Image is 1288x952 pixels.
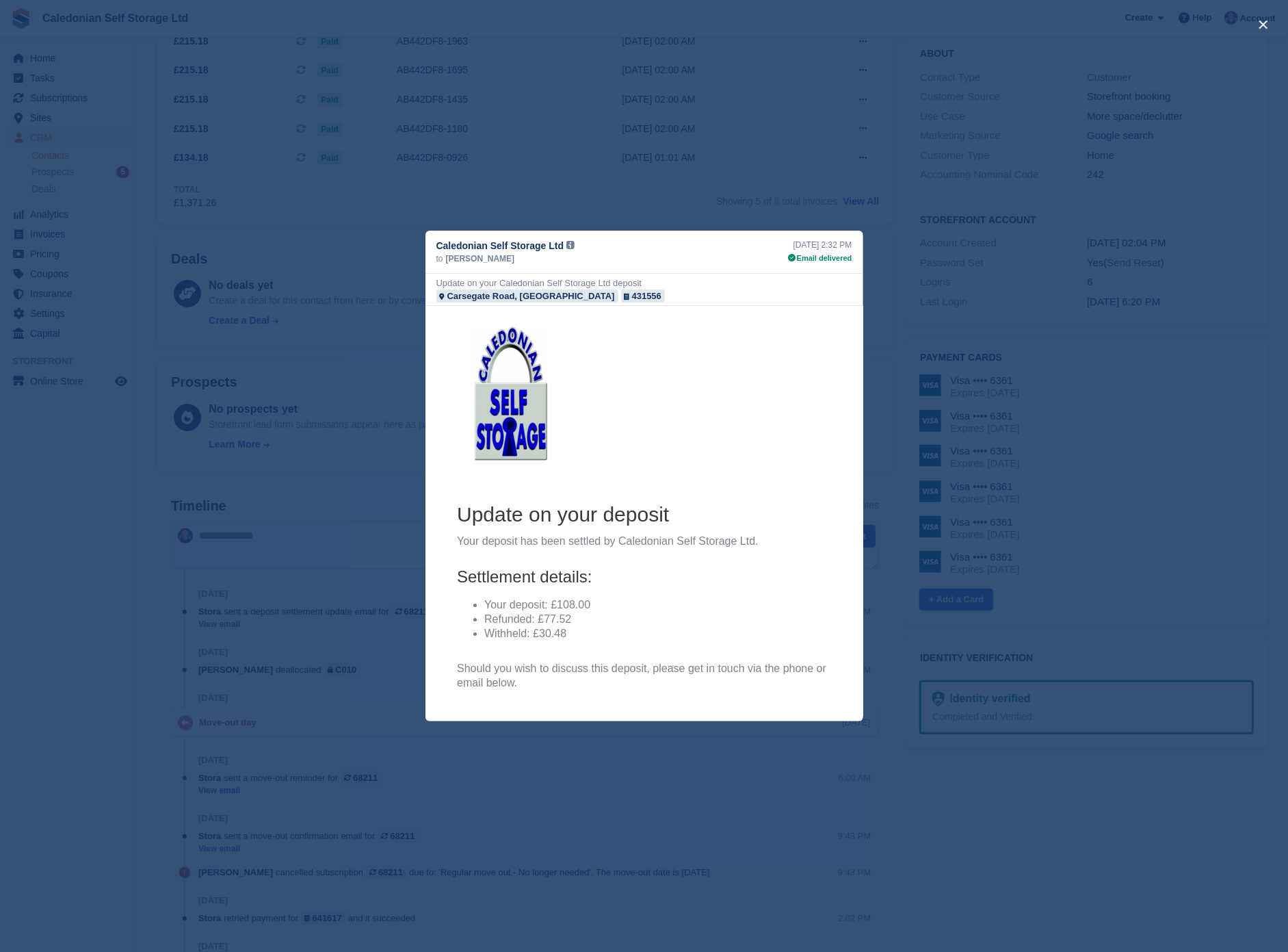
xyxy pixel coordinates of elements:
[59,321,406,335] li: Withheld: £30.48
[436,290,618,303] a: Carsegate Road, [GEOGRAPHIC_DATA]
[447,290,615,303] div: Carsegate Road, [GEOGRAPHIC_DATA]
[446,253,515,265] span: [PERSON_NAME]
[31,260,406,281] h4: Settlement details:
[788,253,852,264] div: Email delivered
[436,276,642,290] div: Update on your Caledonian Self Storage Ltd deposit
[436,253,443,265] span: to
[31,229,406,243] p: Your deposit has been settled by Caledonian Self Storage Ltd.
[59,307,406,321] li: Refunded: £77.52
[31,12,136,162] img: Caledonian Self Storage Ltd Logo
[1252,14,1274,36] button: close
[632,290,661,303] div: 431556
[621,290,665,303] a: 431556
[566,241,575,249] img: icon-info-grey-7440780725fd019a000dd9b08b2336e03edf1995a4989e88bcd33f0948082b44.svg
[436,239,564,253] span: Caledonian Self Storage Ltd
[31,195,406,222] h2: Update on your deposit
[788,239,852,251] div: [DATE] 2:32 PM
[59,292,406,307] li: Your deposit: £108.00
[31,356,406,385] p: Should you wish to discuss this deposit, please get in touch via the phone or email below.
